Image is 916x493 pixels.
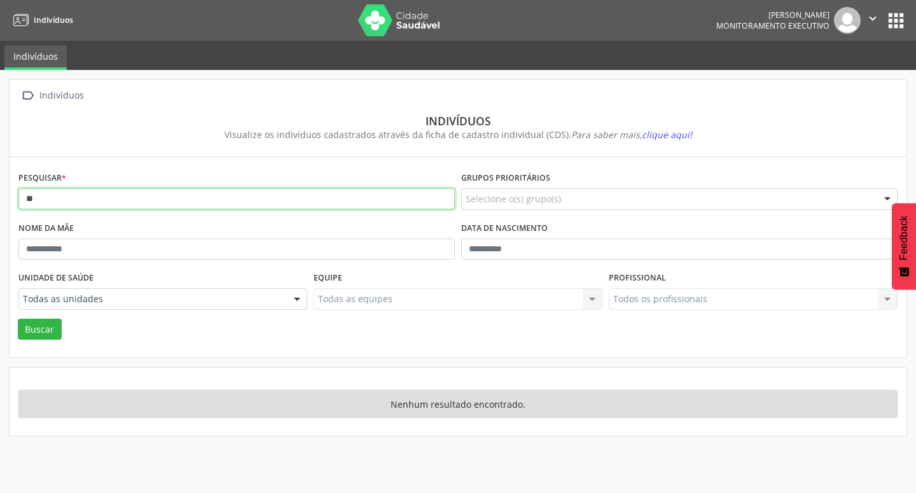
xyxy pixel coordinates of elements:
[18,268,94,288] label: Unidade de saúde
[34,15,73,25] span: Indivíduos
[27,128,889,141] div: Visualize os indivíduos cadastrados através da ficha de cadastro individual (CDS).
[466,192,561,205] span: Selecione o(s) grupo(s)
[27,114,889,128] div: Indivíduos
[866,11,880,25] i: 
[18,87,86,105] a:  Indivíduos
[314,268,342,288] label: Equipe
[461,219,548,239] label: Data de nascimento
[716,20,829,31] span: Monitoramento Executivo
[18,390,898,418] div: Nenhum resultado encontrado.
[18,87,37,105] i: 
[861,7,885,34] button: 
[571,128,692,141] i: Para saber mais,
[18,319,62,340] button: Buscar
[461,169,550,188] label: Grupos prioritários
[37,87,86,105] div: Indivíduos
[18,169,66,188] label: Pesquisar
[18,219,74,239] label: Nome da mãe
[885,10,907,32] button: apps
[898,216,910,260] span: Feedback
[716,10,829,20] div: [PERSON_NAME]
[9,10,73,31] a: Indivíduos
[23,293,281,305] span: Todas as unidades
[642,128,692,141] span: clique aqui!
[609,268,666,288] label: Profissional
[4,45,67,70] a: Indivíduos
[892,203,916,289] button: Feedback - Mostrar pesquisa
[834,7,861,34] img: img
